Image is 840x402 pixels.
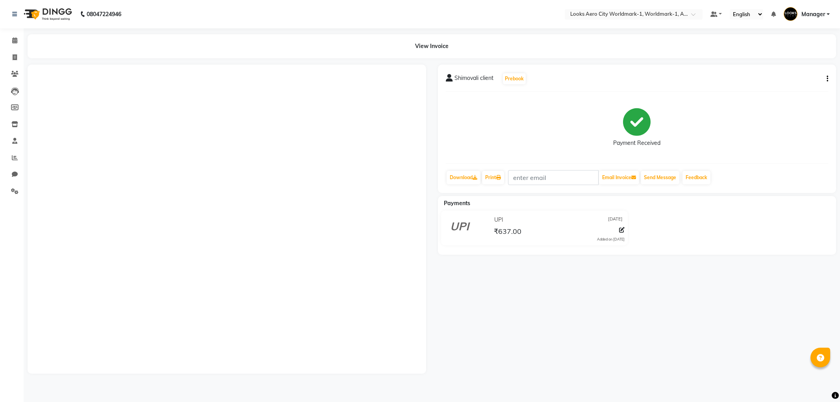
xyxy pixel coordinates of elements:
[494,227,521,238] span: ₹637.00
[801,10,825,19] span: Manager
[641,171,679,184] button: Send Message
[444,200,470,207] span: Payments
[599,171,639,184] button: Email Invoice
[28,34,836,58] div: View Invoice
[508,170,599,185] input: enter email
[454,74,493,85] span: Shimovali client
[503,73,526,84] button: Prebook
[482,171,504,184] a: Print
[20,3,74,25] img: logo
[608,216,623,224] span: [DATE]
[494,216,503,224] span: UPI
[447,171,480,184] a: Download
[613,139,660,147] div: Payment Received
[807,371,832,394] iframe: chat widget
[784,7,797,21] img: Manager
[87,3,121,25] b: 08047224946
[597,237,625,242] div: Added on [DATE]
[682,171,710,184] a: Feedback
